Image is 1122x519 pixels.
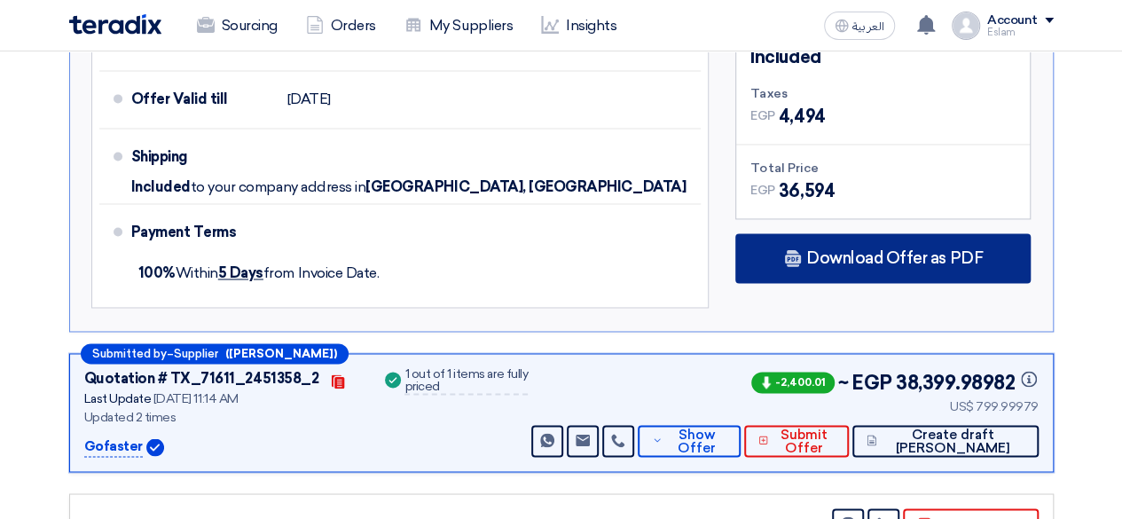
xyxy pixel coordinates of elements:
button: العربية [824,12,895,40]
button: Submit Offer [744,425,850,457]
span: Download Offer as PDF [806,250,983,266]
button: Show Offer [638,425,740,457]
span: Included [750,43,820,70]
button: Create draft [PERSON_NAME] [852,425,1038,457]
span: EGP [851,368,892,397]
strong: 100% [138,264,176,281]
span: -2,400.01 [751,372,835,393]
span: Supplier [174,348,218,359]
div: US$ 799.99979 [748,397,1039,416]
img: Verified Account [146,438,164,456]
div: Shipping [131,136,273,178]
span: Create draft [PERSON_NAME] [882,428,1024,454]
span: Submit Offer [773,428,835,454]
a: My Suppliers [390,6,527,45]
img: Teradix logo [69,14,161,35]
div: Updated 2 times [84,408,361,427]
a: Insights [527,6,631,45]
span: Included [131,178,191,196]
span: EGP [750,106,775,125]
div: Quotation # TX_71611_2451358_2 [84,368,319,389]
span: ~ [838,368,849,397]
span: [DATE] [287,90,331,108]
span: Last Update [84,391,152,406]
div: Total Price [750,159,1016,177]
span: [DATE] 11:14 AM [153,391,239,406]
div: 1 out of 1 items are fully priced [404,368,528,395]
div: Taxes [750,84,1016,103]
span: 4,494 [779,103,826,130]
b: ([PERSON_NAME]) [225,348,337,359]
span: العربية [852,20,884,33]
u: 5 Days [218,264,263,281]
span: Within from Invoice Date. [138,264,380,281]
div: – [81,343,349,364]
span: Show Offer [667,428,726,454]
img: profile_test.png [952,12,980,40]
span: [GEOGRAPHIC_DATA], [GEOGRAPHIC_DATA] [365,178,686,196]
span: EGP [750,181,775,200]
span: Submitted by [92,348,167,359]
span: 38,399.98982 [896,368,1039,397]
div: Eslam [987,28,1054,37]
span: to your company address in [191,178,366,196]
a: Sourcing [183,6,292,45]
div: Account [987,13,1038,28]
p: Gofaster [84,436,143,457]
a: Orders [292,6,390,45]
div: Offer Valid till [131,78,273,121]
div: Payment Terms [131,211,680,254]
span: 36,594 [779,177,835,204]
